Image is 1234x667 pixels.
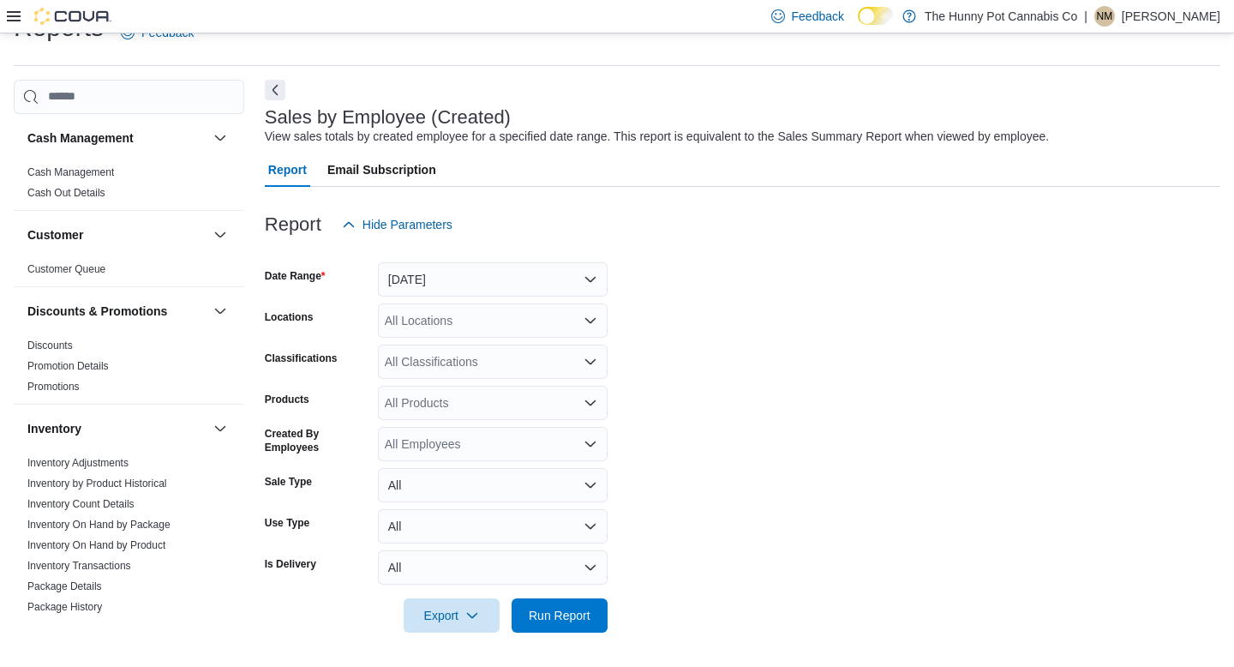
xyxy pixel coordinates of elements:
[27,129,207,147] button: Cash Management
[265,214,321,235] h3: Report
[27,420,207,437] button: Inventory
[27,538,165,552] span: Inventory On Hand by Product
[265,475,312,489] label: Sale Type
[1084,6,1087,27] p: |
[27,303,207,320] button: Discounts & Promotions
[27,559,131,573] span: Inventory Transactions
[378,468,608,502] button: All
[265,516,309,530] label: Use Type
[27,477,167,490] span: Inventory by Product Historical
[14,335,244,404] div: Discounts & Promotions
[210,128,231,148] button: Cash Management
[27,340,73,352] a: Discounts
[27,601,102,613] a: Package History
[265,310,314,324] label: Locations
[265,427,371,454] label: Created By Employees
[27,498,135,510] a: Inventory Count Details
[27,165,114,179] span: Cash Management
[265,393,309,406] label: Products
[27,539,165,551] a: Inventory On Hand by Product
[27,518,171,532] span: Inventory On Hand by Package
[210,225,231,245] button: Customer
[414,598,489,633] span: Export
[27,263,105,275] a: Customer Queue
[378,550,608,585] button: All
[14,259,244,286] div: Customer
[584,314,597,327] button: Open list of options
[34,8,111,25] img: Cova
[27,478,167,490] a: Inventory by Product Historical
[27,497,135,511] span: Inventory Count Details
[584,396,597,410] button: Open list of options
[265,80,285,100] button: Next
[27,580,102,593] span: Package Details
[268,153,307,187] span: Report
[27,262,105,276] span: Customer Queue
[27,339,73,352] span: Discounts
[378,509,608,544] button: All
[327,153,436,187] span: Email Subscription
[27,226,83,243] h3: Customer
[265,557,316,571] label: Is Delivery
[210,301,231,321] button: Discounts & Promotions
[27,457,129,469] a: Inventory Adjustments
[378,262,608,297] button: [DATE]
[512,598,608,633] button: Run Report
[27,226,207,243] button: Customer
[335,207,459,242] button: Hide Parameters
[27,303,167,320] h3: Discounts & Promotions
[27,359,109,373] span: Promotion Details
[27,129,134,147] h3: Cash Management
[1097,6,1113,27] span: NM
[584,355,597,369] button: Open list of options
[27,166,114,178] a: Cash Management
[14,162,244,210] div: Cash Management
[925,6,1077,27] p: The Hunny Pot Cannabis Co
[1094,6,1115,27] div: Nakisha Mckinley
[265,269,326,283] label: Date Range
[27,420,81,437] h3: Inventory
[27,187,105,199] a: Cash Out Details
[27,186,105,200] span: Cash Out Details
[858,7,894,25] input: Dark Mode
[404,598,500,633] button: Export
[792,8,844,25] span: Feedback
[210,418,231,439] button: Inventory
[27,600,102,614] span: Package History
[362,216,452,233] span: Hide Parameters
[265,128,1049,146] div: View sales totals by created employee for a specified date range. This report is equivalent to th...
[1122,6,1220,27] p: [PERSON_NAME]
[265,352,338,365] label: Classifications
[27,381,80,393] a: Promotions
[27,456,129,470] span: Inventory Adjustments
[27,560,131,572] a: Inventory Transactions
[529,607,590,624] span: Run Report
[858,25,859,26] span: Dark Mode
[265,107,511,128] h3: Sales by Employee (Created)
[27,380,80,394] span: Promotions
[584,437,597,451] button: Open list of options
[27,580,102,592] a: Package Details
[27,360,109,372] a: Promotion Details
[27,519,171,531] a: Inventory On Hand by Package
